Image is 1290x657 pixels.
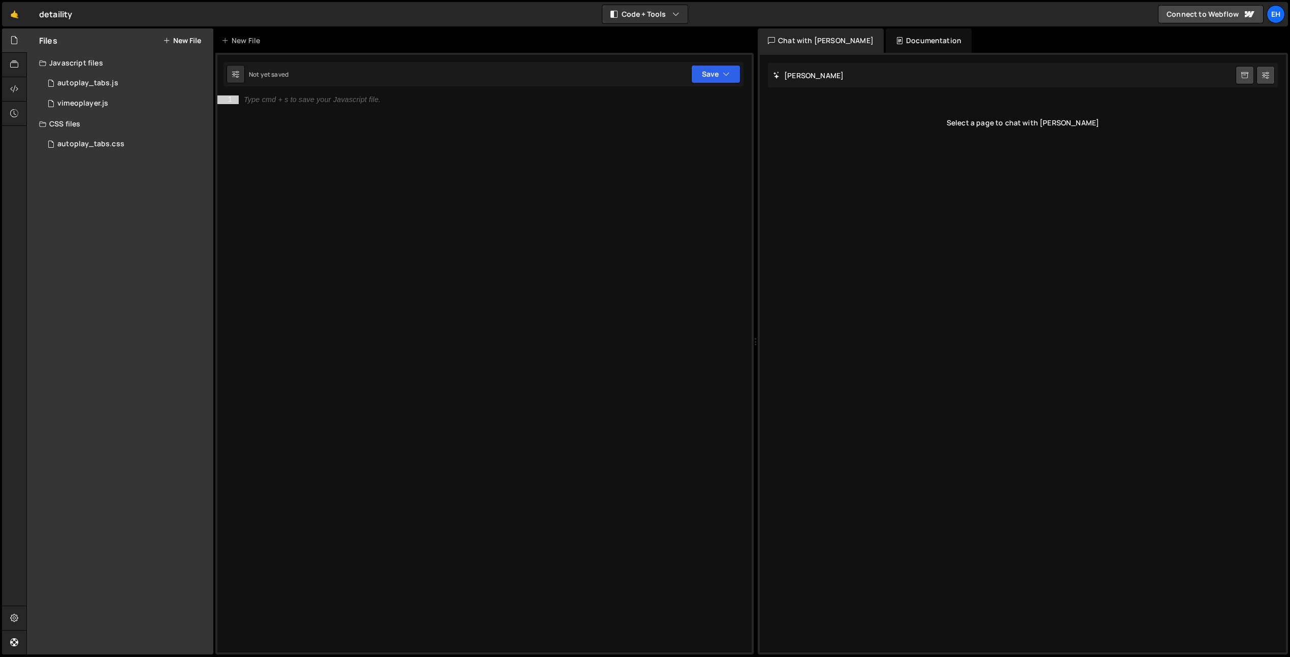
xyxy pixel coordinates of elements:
a: Connect to Webflow [1158,5,1264,23]
div: 15095/43181.js [39,73,213,93]
a: 🤙 [2,2,27,26]
div: Chat with [PERSON_NAME] [758,28,884,53]
button: Save [691,65,740,83]
div: detaility [39,8,72,20]
div: 15095/39464.js [39,93,213,114]
div: 1 [217,95,239,104]
div: Select a page to chat with [PERSON_NAME] [768,103,1278,143]
div: autoplay_tabs.css [57,140,124,149]
div: Javascript files [27,53,213,73]
a: eh [1267,5,1285,23]
div: Type cmd + s to save your Javascript file. [244,96,380,104]
div: Not yet saved [249,70,288,79]
button: Code + Tools [602,5,688,23]
div: 15095/43182.css [39,134,213,154]
h2: Files [39,35,57,46]
h2: [PERSON_NAME] [773,71,844,80]
div: vimeoplayer.js [57,99,108,108]
div: autoplay_tabs.js [57,79,118,88]
div: Documentation [886,28,972,53]
button: New File [163,37,201,45]
div: New File [221,36,264,46]
div: CSS files [27,114,213,134]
